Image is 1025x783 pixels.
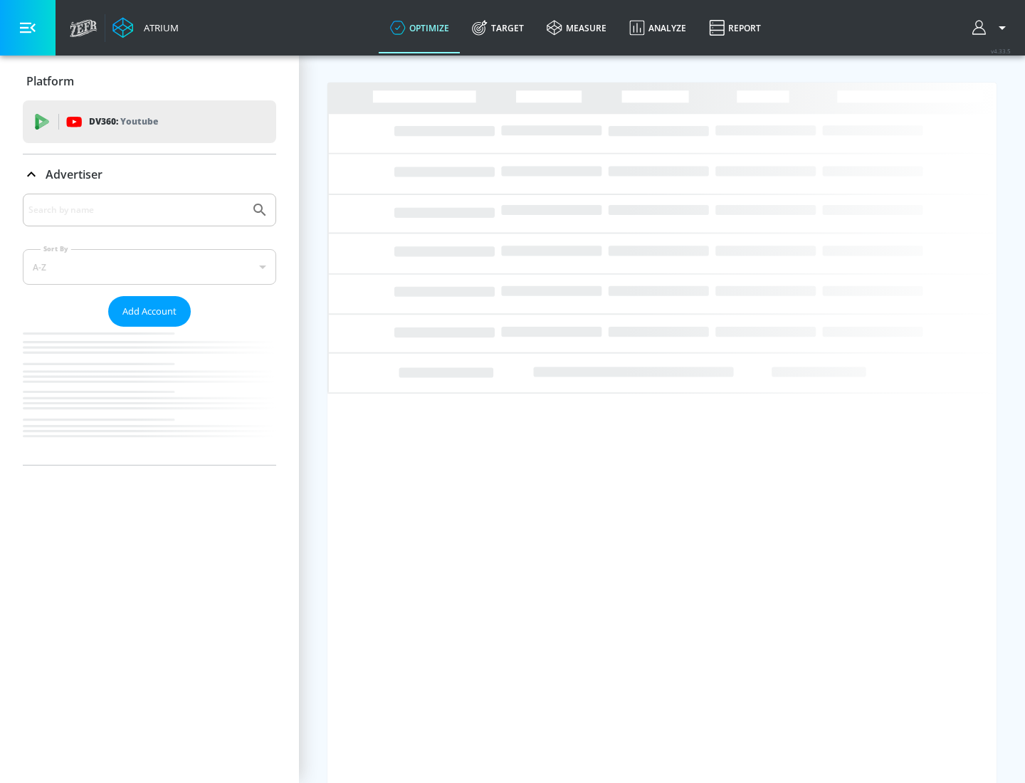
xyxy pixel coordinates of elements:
[379,2,461,53] a: optimize
[23,61,276,101] div: Platform
[138,21,179,34] div: Atrium
[89,114,158,130] p: DV360:
[46,167,102,182] p: Advertiser
[108,296,191,327] button: Add Account
[535,2,618,53] a: measure
[28,201,244,219] input: Search by name
[120,114,158,129] p: Youtube
[991,47,1011,55] span: v 4.33.5
[122,303,177,320] span: Add Account
[23,249,276,285] div: A-Z
[23,100,276,143] div: DV360: Youtube
[26,73,74,89] p: Platform
[23,194,276,465] div: Advertiser
[23,154,276,194] div: Advertiser
[112,17,179,38] a: Atrium
[23,327,276,465] nav: list of Advertiser
[698,2,772,53] a: Report
[461,2,535,53] a: Target
[618,2,698,53] a: Analyze
[41,244,71,253] label: Sort By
